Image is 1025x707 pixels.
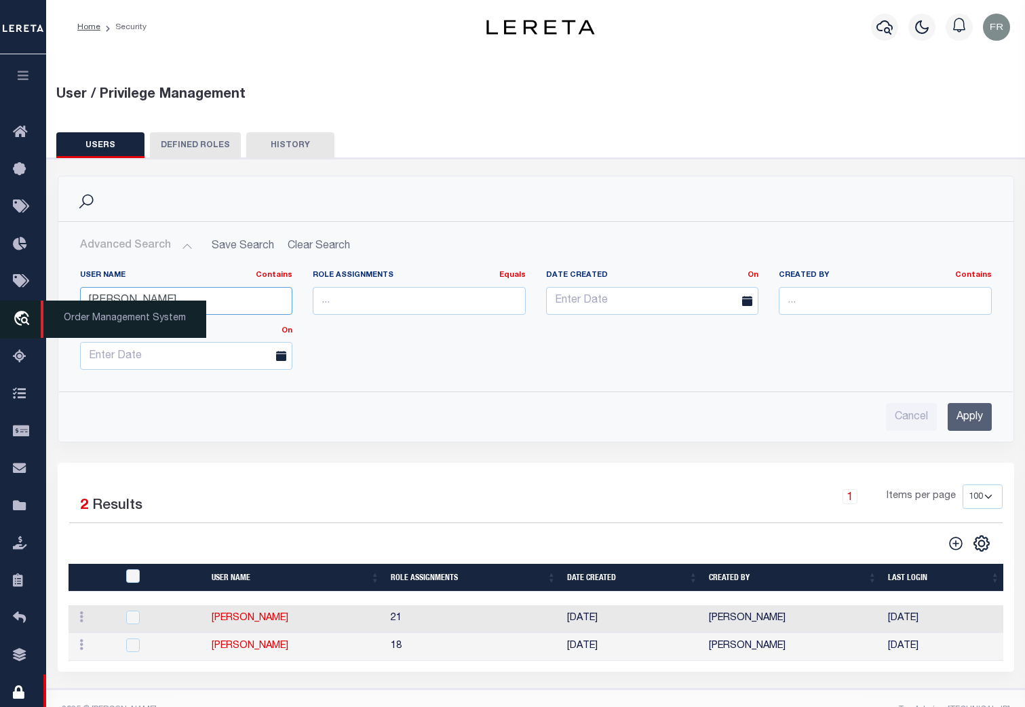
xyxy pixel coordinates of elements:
a: Equals [499,271,526,279]
th: User Name: activate to sort column ascending [206,564,385,592]
a: On [282,327,292,335]
td: [PERSON_NAME] [703,605,883,633]
th: Last Login: activate to sort column ascending [883,564,1005,592]
td: 21 [385,605,562,633]
label: Date Created [536,270,769,282]
button: Advanced Search [80,233,193,259]
img: svg+xml;base64,PHN2ZyB4bWxucz0iaHR0cDovL3d3dy53My5vcmcvMjAwMC9zdmciIHBvaW50ZXItZXZlbnRzPSJub25lIi... [983,14,1010,41]
th: Date Created: activate to sort column ascending [562,564,703,592]
input: ... [80,287,293,315]
th: Role Assignments: activate to sort column ascending [385,564,562,592]
button: DEFINED ROLES [150,132,241,158]
label: Role Assignments [313,270,526,282]
a: Home [77,23,100,31]
button: HISTORY [246,132,334,158]
span: Items per page [887,489,956,504]
a: 1 [843,489,857,504]
input: Apply [948,403,992,431]
a: On [748,271,758,279]
li: Security [100,21,147,33]
input: ... [313,287,526,315]
a: Contains [256,271,292,279]
input: Cancel [886,403,937,431]
span: 2 [80,499,88,513]
img: logo-dark.svg [486,20,595,35]
td: 18 [385,633,562,661]
td: [DATE] [562,633,703,661]
label: Created By [779,270,992,282]
button: USERS [56,132,144,158]
input: Enter Date [80,342,293,370]
i: travel_explore [13,311,35,328]
td: [DATE] [883,633,1005,661]
td: [DATE] [883,605,1005,633]
a: [PERSON_NAME] [212,641,288,651]
span: Order Management System [41,301,206,338]
input: Enter Date [546,287,759,315]
td: [PERSON_NAME] [703,633,883,661]
a: [PERSON_NAME] [212,613,288,623]
label: User Name [80,270,293,282]
a: Contains [955,271,992,279]
td: [DATE] [562,605,703,633]
label: Results [92,495,142,517]
th: Created By: activate to sort column ascending [703,564,883,592]
th: UserID [118,564,206,592]
input: ... [779,287,992,315]
div: User / Privilege Management [56,85,1016,105]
